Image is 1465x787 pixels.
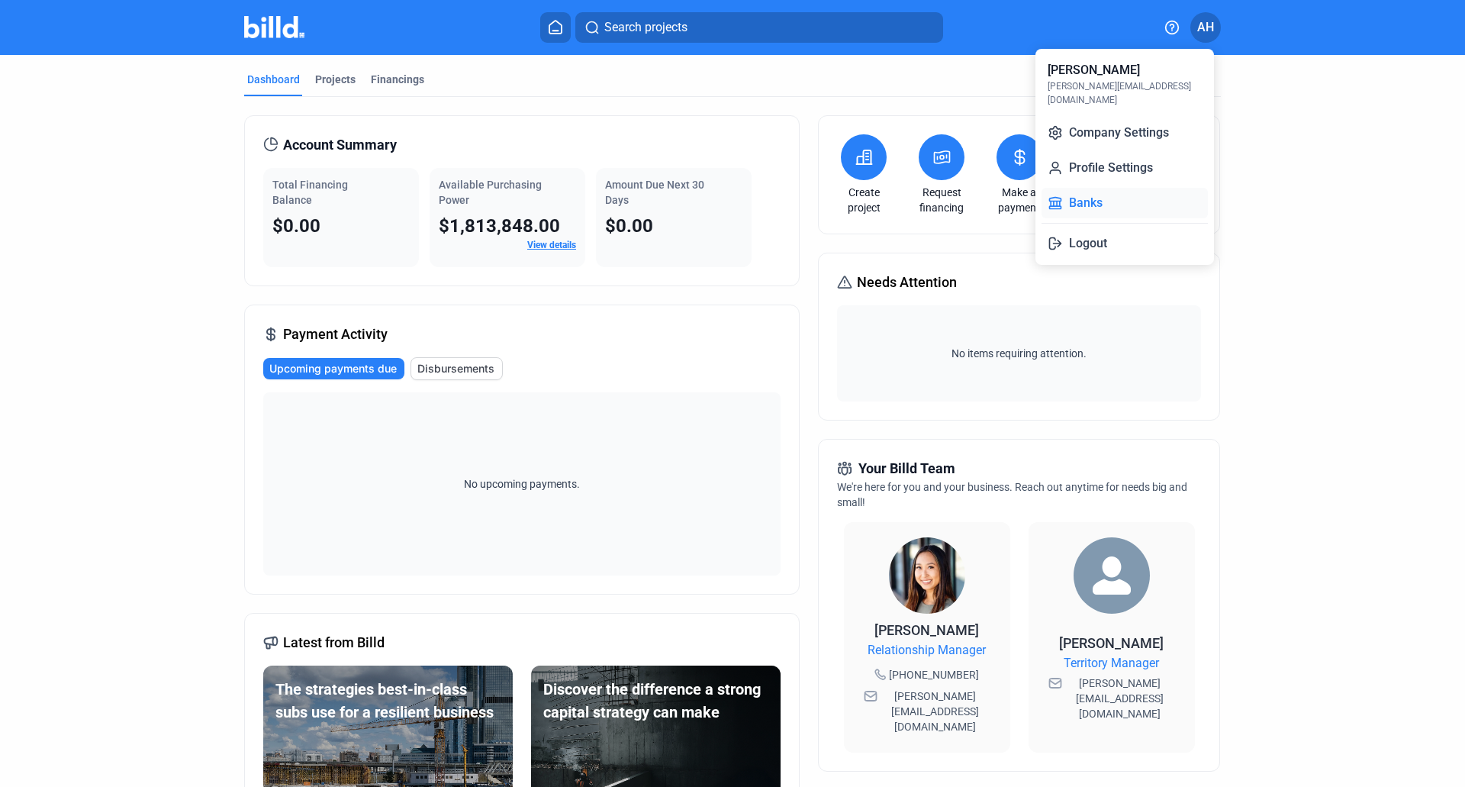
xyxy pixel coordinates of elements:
[1048,61,1140,79] div: [PERSON_NAME]
[1042,118,1208,148] button: Company Settings
[1048,79,1202,107] div: [PERSON_NAME][EMAIL_ADDRESS][DOMAIN_NAME]
[1042,188,1208,218] button: Banks
[1042,153,1208,183] button: Profile Settings
[1042,228,1208,259] button: Logout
